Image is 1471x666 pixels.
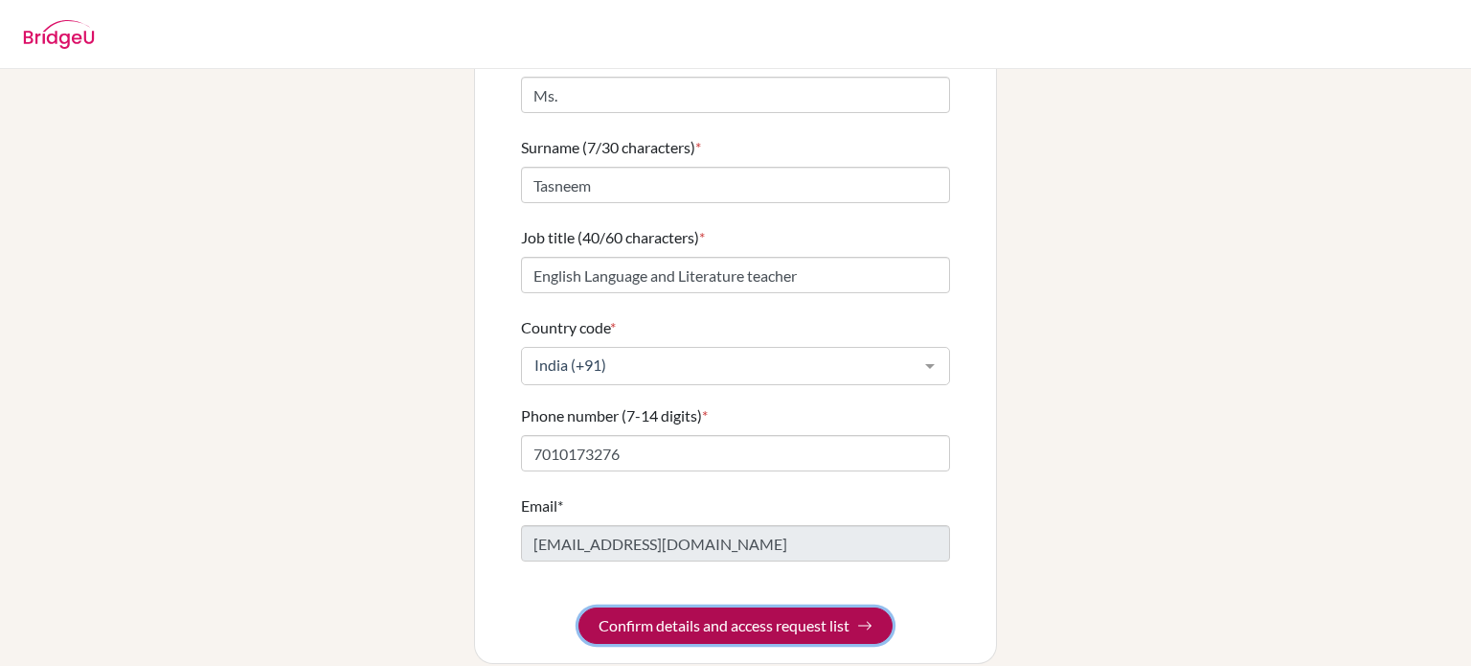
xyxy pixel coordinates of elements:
[578,608,893,644] button: Confirm details and access request list
[23,20,95,49] img: BridgeU logo
[521,226,705,249] label: Job title (40/60 characters)
[521,136,701,159] label: Surname (7/30 characters)
[521,404,708,427] label: Phone number (7-14 digits)
[857,618,872,633] img: Arrow right
[521,77,950,113] input: Enter your first name
[530,356,911,375] span: India (+91)
[521,435,950,471] input: Enter your number
[521,494,563,517] label: Email*
[521,257,950,293] input: Enter your job title
[521,167,950,203] input: Enter your surname
[521,316,616,339] label: Country code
